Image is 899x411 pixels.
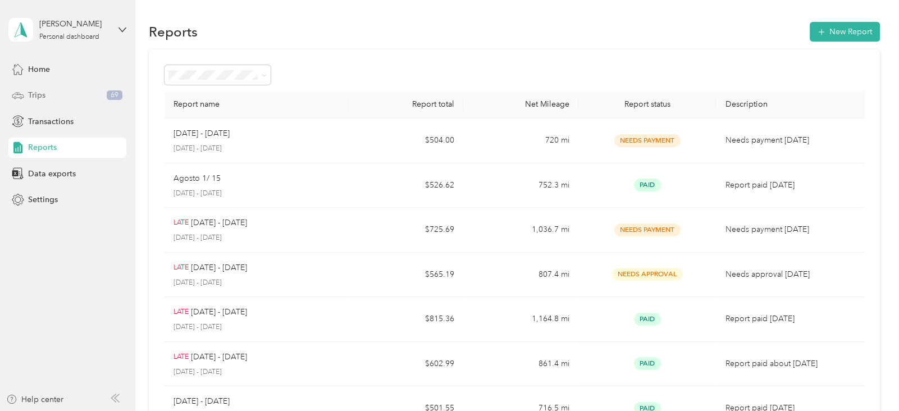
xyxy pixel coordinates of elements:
div: Report status [587,99,708,109]
p: Report paid about [DATE] [725,358,860,370]
div: Personal dashboard [39,34,99,40]
p: Report paid [DATE] [725,179,860,191]
td: $504.00 [349,118,464,163]
p: Report paid [DATE] [725,313,860,325]
span: Needs Payment [614,134,681,147]
th: Description [716,90,869,118]
p: [DATE] - [DATE] [191,351,247,363]
td: $602.99 [349,342,464,387]
span: Paid [634,313,661,326]
span: Data exports [28,168,76,180]
span: 69 [107,90,122,101]
p: Agosto 1/ 15 [174,172,221,185]
p: LATE [174,218,189,228]
p: LATE [174,263,189,273]
p: [DATE] - [DATE] [174,322,339,332]
span: Transactions [28,116,74,127]
p: [DATE] - [DATE] [174,189,339,199]
p: LATE [174,307,189,317]
span: Paid [634,357,661,370]
button: New Report [810,22,880,42]
span: Paid [634,179,661,191]
th: Net Mileage [463,90,578,118]
td: 861.4 mi [463,342,578,387]
p: [DATE] - [DATE] [191,217,247,229]
p: [DATE] - [DATE] [191,306,247,318]
div: [PERSON_NAME] [39,18,109,30]
td: 1,036.7 mi [463,208,578,253]
button: Help center [6,394,63,405]
h1: Reports [149,26,198,38]
td: $725.69 [349,208,464,253]
th: Report name [165,90,348,118]
span: Trips [28,89,45,101]
span: Settings [28,194,58,205]
td: 752.3 mi [463,163,578,208]
span: Needs Payment [614,223,681,236]
p: Needs payment [DATE] [725,134,860,147]
span: Reports [28,141,57,153]
p: Needs payment [DATE] [725,223,860,236]
td: $526.62 [349,163,464,208]
td: 807.4 mi [463,253,578,298]
p: [DATE] - [DATE] [174,127,230,140]
p: Needs approval [DATE] [725,268,860,281]
th: Report total [349,90,464,118]
p: LATE [174,352,189,362]
p: [DATE] - [DATE] [174,367,339,377]
span: Needs Approval [612,268,683,281]
p: [DATE] - [DATE] [174,233,339,243]
p: [DATE] - [DATE] [174,395,230,408]
p: [DATE] - [DATE] [191,262,247,274]
td: 1,164.8 mi [463,297,578,342]
td: 720 mi [463,118,578,163]
p: [DATE] - [DATE] [174,278,339,288]
span: Home [28,63,50,75]
iframe: Everlance-gr Chat Button Frame [836,348,899,411]
td: $565.19 [349,253,464,298]
td: $815.36 [349,297,464,342]
p: [DATE] - [DATE] [174,144,339,154]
